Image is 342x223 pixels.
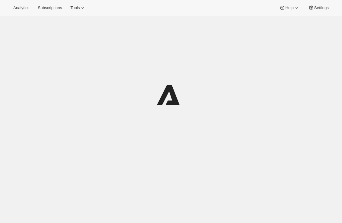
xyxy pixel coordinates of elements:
button: Subscriptions [34,4,66,12]
span: Subscriptions [38,5,62,10]
button: Analytics [10,4,33,12]
span: Settings [314,5,329,10]
button: Help [276,4,303,12]
span: Help [285,5,293,10]
button: Tools [67,4,89,12]
span: Tools [70,5,80,10]
button: Settings [305,4,332,12]
span: Analytics [13,5,29,10]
